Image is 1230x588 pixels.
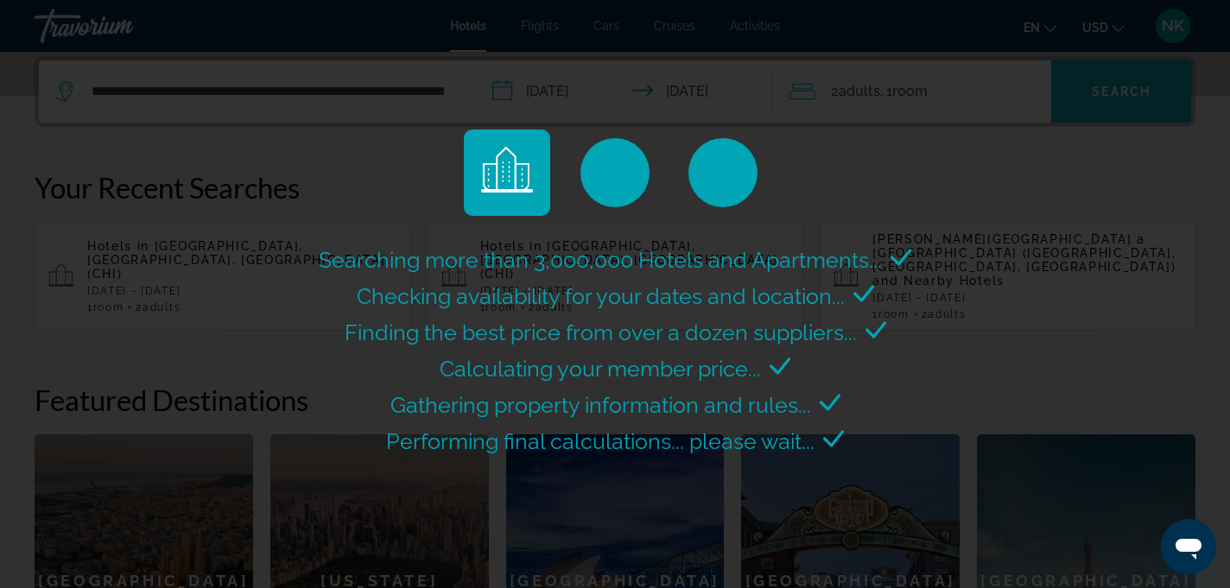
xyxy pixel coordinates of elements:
[440,356,761,382] span: Calculating your member price...
[357,283,845,309] span: Checking availability for your dates and location...
[345,319,857,345] span: Finding the best price from over a dozen suppliers...
[390,392,811,418] span: Gathering property information and rules...
[1161,519,1216,574] iframe: Button to launch messaging window
[386,428,815,454] span: Performing final calculations... please wait...
[319,247,882,273] span: Searching more than 3,000,000 Hotels and Apartments...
